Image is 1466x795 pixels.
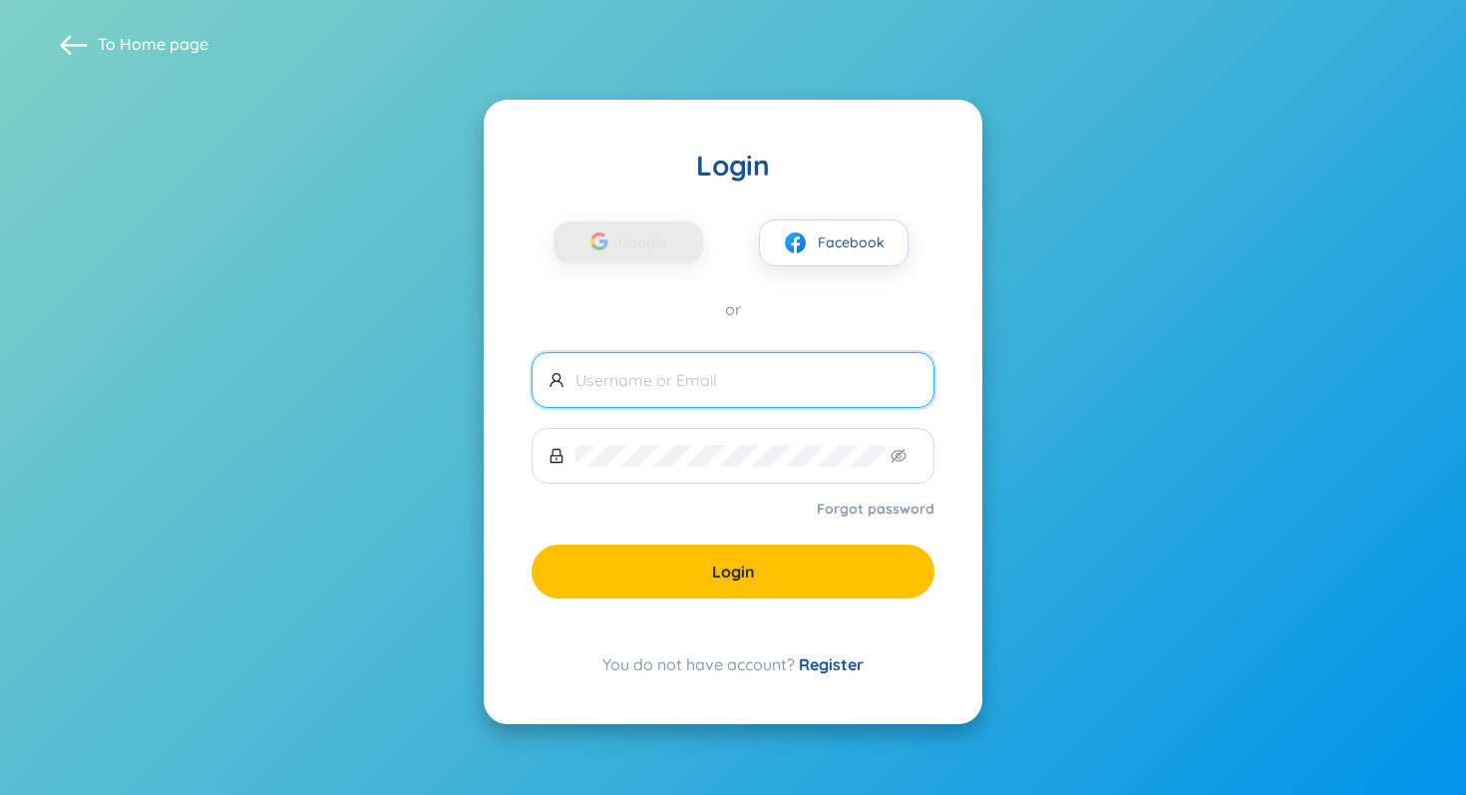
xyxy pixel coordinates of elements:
span: Login [712,561,755,583]
button: facebookFacebook [759,219,909,266]
span: Google [618,221,676,263]
span: lock [549,448,564,464]
button: Google [553,221,703,263]
span: Facebook [818,231,885,253]
div: You do not have account? [532,652,934,676]
a: Forgot password [817,499,934,519]
div: or [532,298,934,320]
img: facebook [783,230,808,255]
div: Login [532,148,934,184]
span: eye-invisible [891,448,907,464]
a: Home page [120,34,208,54]
button: Login [532,545,934,598]
a: Register [799,654,864,674]
span: To [98,33,208,55]
input: Username or Email [575,369,917,391]
span: user [549,372,564,388]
